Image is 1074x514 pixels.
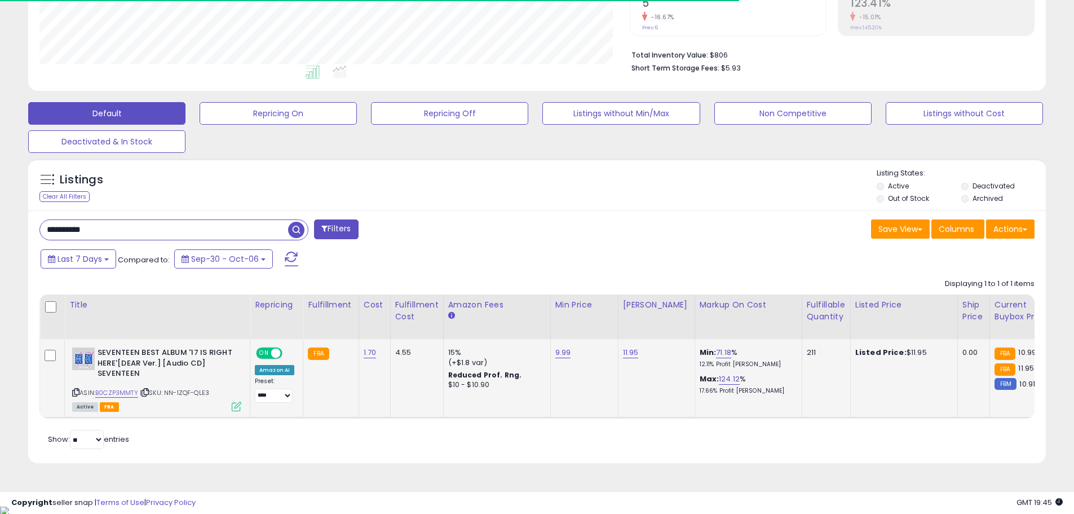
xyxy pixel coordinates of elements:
span: $5.93 [721,63,741,73]
div: 0.00 [962,348,981,358]
button: Columns [931,219,984,239]
small: Prev: 145.20% [850,24,882,31]
span: ON [257,349,271,358]
span: FBA [100,402,119,412]
label: Out of Stock [888,194,929,203]
div: 4.55 [395,348,435,358]
a: Privacy Policy [146,497,196,508]
div: Clear All Filters [39,191,90,202]
div: Markup on Cost [700,299,797,311]
strong: Copyright [11,497,52,508]
button: Repricing Off [371,102,528,125]
small: -16.67% [647,13,674,21]
b: Reduced Prof. Rng. [448,370,522,380]
a: 9.99 [555,347,571,358]
div: Amazon Fees [448,299,546,311]
button: Listings without Cost [886,102,1043,125]
div: Fulfillment [308,299,353,311]
small: -15.01% [855,13,881,21]
small: FBM [995,378,1016,390]
button: Filters [314,219,358,239]
b: Short Term Storage Fees: [631,63,719,73]
button: Sep-30 - Oct-06 [174,249,273,269]
small: Amazon Fees. [448,311,455,321]
div: Listed Price [855,299,953,311]
span: | SKU: NN-1ZQF-QLE3 [140,388,209,397]
span: Columns [939,223,974,235]
a: B0CZP3MMTY [95,388,138,398]
span: 11.95 [1018,363,1034,374]
span: All listings currently available for purchase on Amazon [72,402,98,412]
button: Actions [986,219,1035,239]
img: 41cp9d9G9uL._SL40_.jpg [72,348,95,370]
button: Listings without Min/Max [542,102,700,125]
b: Listed Price: [855,347,907,358]
button: Save View [871,219,930,239]
label: Deactivated [973,181,1015,191]
div: seller snap | | [11,498,196,508]
div: (+$1.8 var) [448,358,542,368]
div: Min Price [555,299,613,311]
small: FBA [308,348,329,360]
span: OFF [281,349,299,358]
div: Title [69,299,245,311]
div: Current Buybox Price [995,299,1053,323]
th: The percentage added to the cost of goods (COGS) that forms the calculator for Min & Max prices. [695,295,802,339]
div: Amazon AI [255,365,294,375]
p: Listing States: [877,168,1046,179]
span: 10.99 [1018,347,1036,358]
div: 211 [807,348,842,358]
div: Displaying 1 to 1 of 1 items [945,279,1035,289]
div: % [700,348,793,368]
b: Min: [700,347,717,358]
li: $806 [631,47,1026,61]
span: 10.91 [1019,379,1035,389]
div: ASIN: [72,348,241,410]
div: [PERSON_NAME] [623,299,690,311]
a: Terms of Use [96,497,144,508]
label: Archived [973,194,1003,203]
div: 15% [448,348,542,358]
h5: Listings [60,172,103,188]
b: SEVENTEEN BEST ALBUM '17 IS RIGHT HERE'[DEAR Ver.] [Audio CD] SEVENTEEN [98,348,235,382]
div: $11.95 [855,348,949,358]
label: Active [888,181,909,191]
span: Show: entries [48,434,129,445]
button: Default [28,102,185,125]
a: 1.70 [364,347,377,358]
b: Total Inventory Value: [631,50,708,60]
button: Repricing On [200,102,357,125]
div: $10 - $10.90 [448,380,542,390]
div: % [700,374,793,395]
a: 11.95 [623,347,639,358]
span: 2025-10-14 19:45 GMT [1016,497,1063,508]
span: Last 7 Days [58,253,102,265]
span: Sep-30 - Oct-06 [191,253,259,265]
button: Non Competitive [714,102,872,125]
p: 12.11% Profit [PERSON_NAME] [700,361,793,368]
div: Repricing [255,299,298,311]
small: FBA [995,363,1015,376]
div: Fulfillable Quantity [807,299,846,323]
a: 124.12 [719,374,740,385]
button: Last 7 Days [41,249,116,269]
div: Fulfillment Cost [395,299,439,323]
div: Cost [364,299,386,311]
b: Max: [700,374,719,384]
p: 17.66% Profit [PERSON_NAME] [700,387,793,395]
small: FBA [995,348,1015,360]
div: Preset: [255,377,294,403]
span: Compared to: [118,254,170,265]
button: Deactivated & In Stock [28,130,185,153]
div: Ship Price [962,299,985,323]
a: 71.18 [716,347,731,358]
small: Prev: 6 [642,24,658,31]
